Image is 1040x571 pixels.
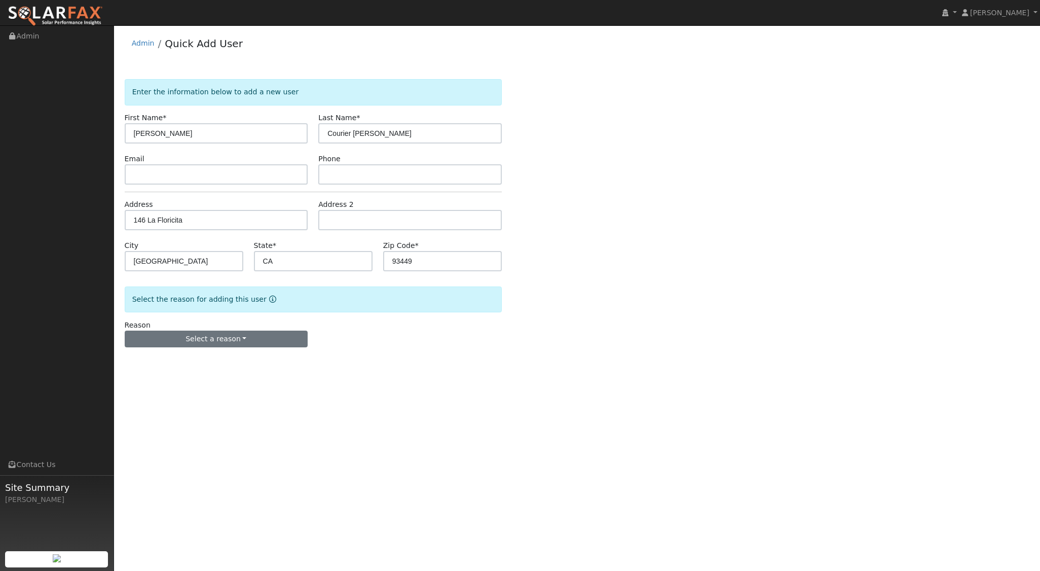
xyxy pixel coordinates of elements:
label: Zip Code [383,240,419,251]
div: Select the reason for adding this user [125,287,502,312]
label: Phone [318,154,341,164]
img: SolarFax [8,6,103,27]
span: Site Summary [5,481,108,494]
label: Address 2 [318,199,354,210]
label: Reason [125,320,151,331]
label: First Name [125,113,167,123]
a: Admin [132,39,155,47]
div: [PERSON_NAME] [5,494,108,505]
span: [PERSON_NAME] [970,9,1029,17]
label: Last Name [318,113,360,123]
label: Email [125,154,144,164]
label: State [254,240,276,251]
a: Quick Add User [165,38,243,50]
div: Enter the information below to add a new user [125,79,502,105]
button: Select a reason [125,331,308,348]
span: Required [415,241,419,249]
span: Required [273,241,276,249]
span: Required [163,114,166,122]
img: retrieve [53,554,61,562]
label: City [125,240,139,251]
span: Required [357,114,360,122]
label: Address [125,199,153,210]
a: Reason for new user [267,295,276,303]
